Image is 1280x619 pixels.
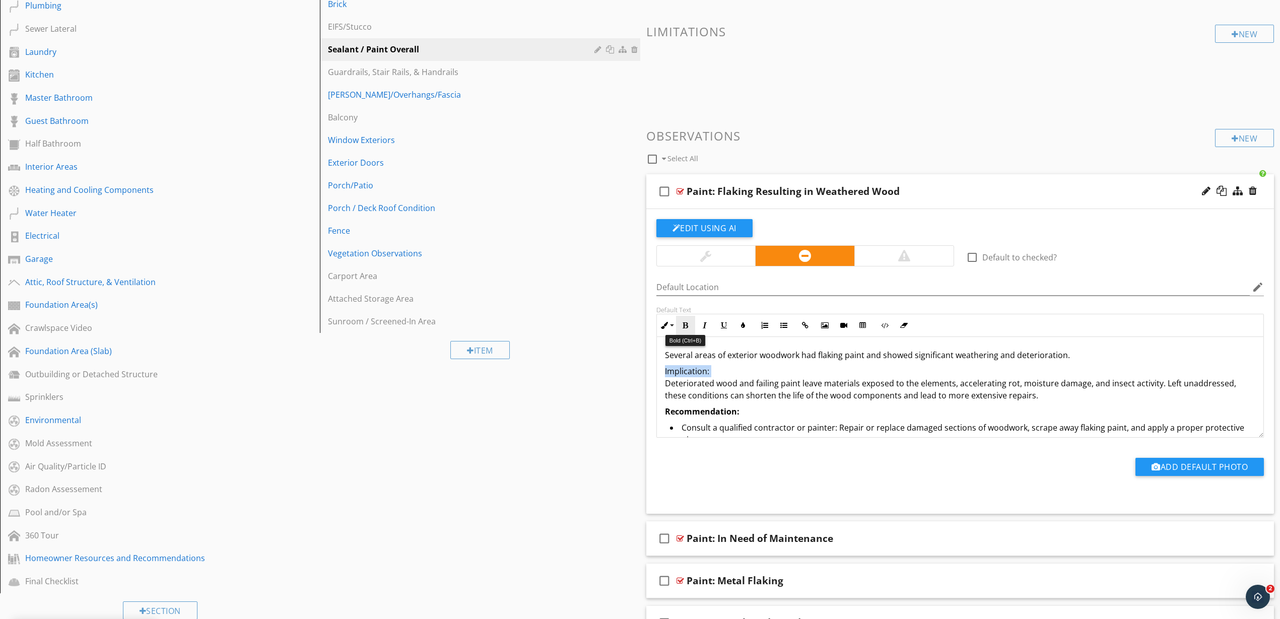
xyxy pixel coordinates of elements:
[25,552,272,564] div: Homeowner Resources and Recommendations
[1135,458,1264,476] button: Add Default Photo
[328,21,597,33] div: EIFS/Stucco
[982,252,1057,262] label: Default to checked?
[656,569,672,593] i: check_box_outline_blank
[1252,281,1264,293] i: edit
[670,422,1256,448] li: Consult a qualified contractor or painter: Repair or replace damaged sections of woodwork, scrape...
[834,316,853,335] button: Insert Video
[875,316,894,335] button: Code View
[646,129,1274,143] h3: Observations
[25,92,272,104] div: Master Bathroom
[328,247,597,259] div: Vegetation Observations
[25,68,272,81] div: Kitchen
[25,276,272,288] div: Attic, Roof Structure, & Ventilation
[796,316,815,335] button: Insert Link (Ctrl+K)
[1215,25,1274,43] div: New
[656,179,672,203] i: check_box_outline_blank
[328,202,597,214] div: Porch / Deck Roof Condition
[667,154,698,163] span: Select All
[656,279,1250,296] input: Default Location
[328,66,597,78] div: Guardrails, Stair Rails, & Handrails
[328,293,597,305] div: Attached Storage Area
[687,532,833,544] div: Paint: In Need of Maintenance
[687,185,900,197] div: Paint: Flaking Resulting in Weathered Wood
[328,179,597,191] div: Porch/Patio
[25,460,272,472] div: Air Quality/Particle ID
[853,316,872,335] button: Insert Table
[25,575,272,587] div: Final Checklist
[25,253,272,265] div: Garage
[25,161,272,173] div: Interior Areas
[1246,585,1270,609] iframe: Intercom live chat
[25,137,272,150] div: Half Bathroom
[656,526,672,551] i: check_box_outline_blank
[25,414,272,426] div: Environmental
[714,316,733,335] button: Underline (Ctrl+U)
[665,406,739,417] strong: Recommendation:
[815,316,834,335] button: Insert Image (Ctrl+P)
[328,315,597,327] div: Sunroom / Screened-In Area
[328,225,597,237] div: Fence
[25,345,272,357] div: Foundation Area (Slab)
[1215,129,1274,147] div: New
[328,43,597,55] div: Sealant / Paint Overall
[25,391,272,403] div: Sprinklers
[656,219,753,237] button: Edit Using AI
[1266,585,1274,593] span: 2
[25,506,272,518] div: Pool and/or Spa
[25,184,272,196] div: Heating and Cooling Components
[665,365,1256,401] p: Implication: Deteriorated wood and failing paint leave materials exposed to the elements, acceler...
[328,134,597,146] div: Window Exteriors
[656,306,1264,314] div: Default Text
[25,207,272,219] div: Water Heater
[687,575,783,587] div: Paint: Metal Flaking
[665,335,705,346] div: Bold (Ctrl+B)
[25,322,272,334] div: Crawlspace Video
[25,368,272,380] div: Outbuilding or Detached Structure
[665,349,1256,361] p: Several areas of exterior woodwork had flaking paint and showed significant weathering and deteri...
[657,316,676,335] button: Inline Style
[450,341,510,359] div: Item
[25,299,272,311] div: Foundation Area(s)
[25,230,272,242] div: Electrical
[328,157,597,169] div: Exterior Doors
[328,111,597,123] div: Balcony
[25,483,272,495] div: Radon Assessement
[25,437,272,449] div: Mold Assessment
[328,89,597,101] div: [PERSON_NAME]/Overhangs/Fascia
[328,270,597,282] div: Carport Area
[25,23,272,35] div: Sewer Lateral
[25,115,272,127] div: Guest Bathroom
[894,316,913,335] button: Clear Formatting
[25,46,272,58] div: Laundry
[25,529,272,541] div: 360 Tour
[646,25,1274,38] h3: Limitations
